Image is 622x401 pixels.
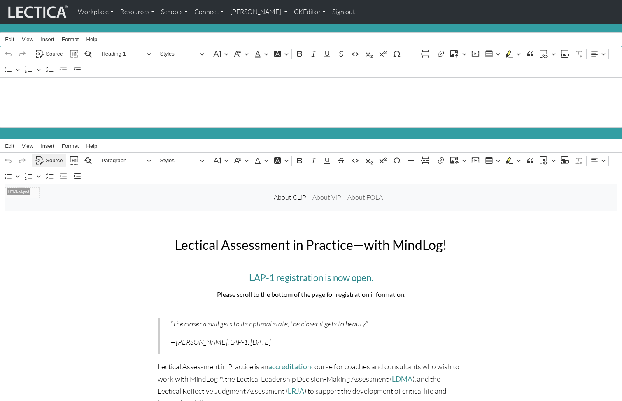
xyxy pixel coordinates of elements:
a: LDMA [392,375,412,383]
span: View [22,37,33,42]
button: Styles [156,154,208,167]
a: Workplace [75,3,117,21]
img: lecticalive [6,4,68,20]
i: “The closer a skill gets to its optimal state, the closer it gets to beauty.” [170,319,368,328]
a: CKEditor [291,3,329,21]
span: Help [86,37,98,42]
span: Help [86,143,98,149]
div: Editor menu bar [0,33,622,46]
span: Paragraph [101,156,144,166]
span: Format [62,37,79,42]
div: Editor menu bar [0,139,622,153]
a: Schools [158,3,191,21]
span: Insert [41,37,54,42]
span: Insert [41,143,54,149]
a: Connect [191,3,227,21]
span: Source [46,156,63,166]
a: accreditation [268,362,311,371]
a: About CLiP [270,189,309,206]
a: Resources [117,3,158,21]
button: Source [32,47,66,60]
span: Styles [160,156,197,166]
span: Styles [160,49,197,59]
div: Editor toolbar [0,153,622,184]
span: LAP-1 registration is now open. [249,272,373,283]
button: Source [32,154,66,167]
button: Paragraph, Heading [98,154,155,167]
a: About ViP [309,189,344,206]
h1: LAP-1 [5,93,617,112]
h6: Please scroll to the bottom of the page for registration information. [158,290,465,298]
a: LRJA [288,387,304,395]
span: Edit [5,143,14,149]
div: Editor toolbar [0,46,622,77]
p: ⁠⁠⁠⁠⁠⁠⁠ [5,188,40,201]
a: About FOLA [344,189,386,206]
span: Heading 1 [101,49,144,59]
span: View [22,143,33,149]
i: —[PERSON_NAME], LAP-1, [DATE] [170,337,271,346]
a: Sign out [329,3,359,21]
h2: Lectical Assessment in Practice—with MindLog! [158,237,465,253]
span: Format [62,143,79,149]
a: [PERSON_NAME] [227,3,291,21]
button: Heading 1, Heading [98,47,155,60]
span: Source [46,49,63,59]
button: Styles [156,47,208,60]
span: Edit [5,37,14,42]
